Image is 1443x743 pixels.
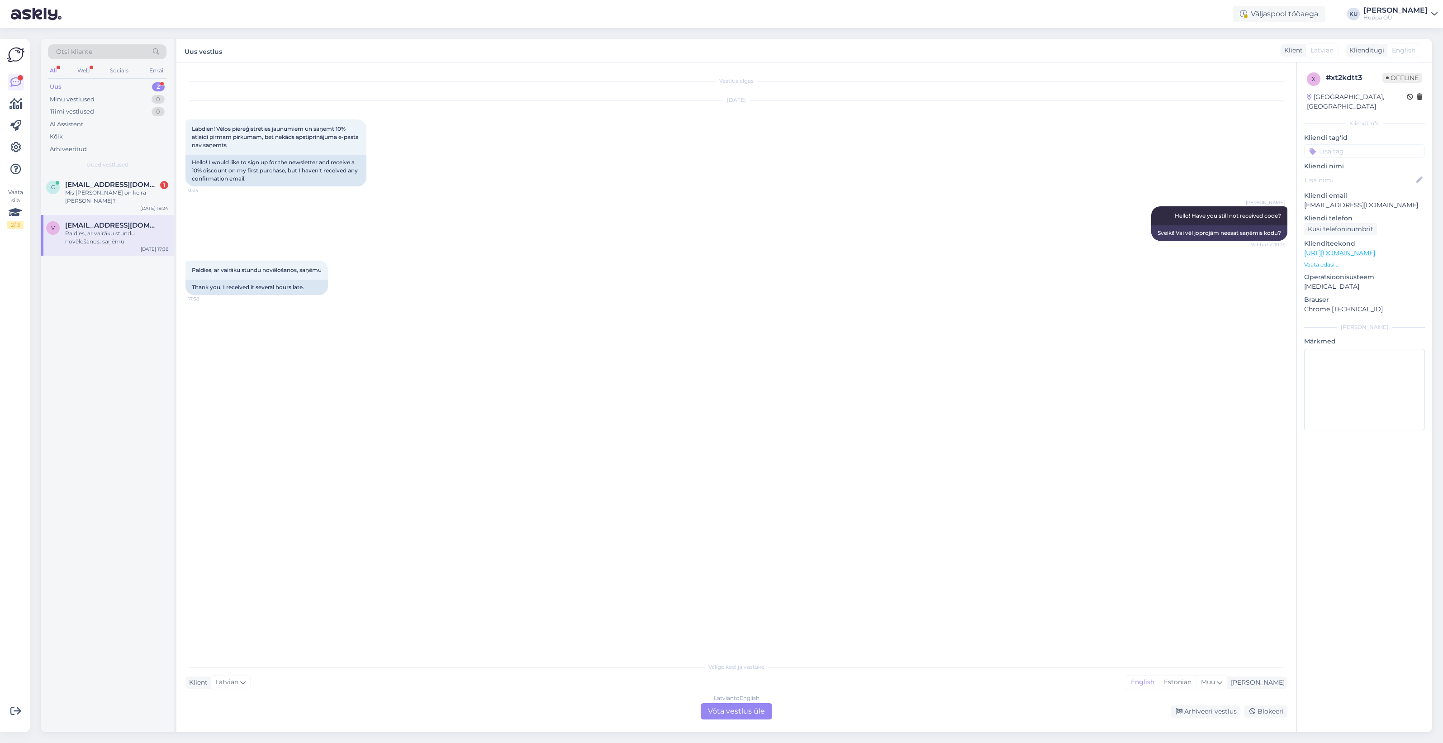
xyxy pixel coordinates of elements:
p: Operatsioonisüsteem [1304,272,1425,282]
p: Kliendi telefon [1304,214,1425,223]
p: Märkmed [1304,337,1425,346]
div: Web [76,65,91,76]
div: Socials [108,65,130,76]
span: Uued vestlused [86,161,128,169]
input: Lisa tag [1304,144,1425,158]
div: Sveiki! Vai vēl joprojām neesat saņēmis kodu? [1151,225,1287,241]
span: C [51,184,55,191]
a: [PERSON_NAME]Huppa OÜ [1363,7,1438,21]
span: Offline [1382,73,1422,83]
p: [MEDICAL_DATA] [1304,282,1425,291]
div: Väljaspool tööaega [1233,6,1325,22]
div: Küsi telefoninumbrit [1304,223,1377,235]
span: Latvian [215,677,238,687]
p: Chrome [TECHNICAL_ID] [1304,305,1425,314]
div: KU [1347,8,1360,20]
span: Christella7@hot.ee [65,181,159,189]
div: Arhiveeri vestlus [1171,705,1240,718]
span: Hello! Have you still not received code? [1175,212,1281,219]
span: v [51,224,55,231]
div: [DATE] [185,96,1287,104]
span: viz25667704@gmail.com [65,221,159,229]
div: [PERSON_NAME] [1304,323,1425,331]
p: Kliendi nimi [1304,162,1425,171]
div: 1 [160,181,168,189]
a: [URL][DOMAIN_NAME] [1304,249,1375,257]
div: [GEOGRAPHIC_DATA], [GEOGRAPHIC_DATA] [1307,92,1407,111]
div: # xt2kdtt3 [1326,72,1382,83]
p: Kliendi email [1304,191,1425,200]
p: Vaata edasi ... [1304,261,1425,269]
div: [PERSON_NAME] [1227,678,1285,687]
p: Kliendi tag'id [1304,133,1425,143]
div: Arhiveeritud [50,145,87,154]
div: Blokeeri [1244,705,1287,718]
div: Minu vestlused [50,95,95,104]
div: Klienditugi [1346,46,1384,55]
div: 0 [152,95,165,104]
div: Huppa OÜ [1363,14,1428,21]
div: Klient [185,678,208,687]
div: Võta vestlus üle [701,703,772,719]
label: Uus vestlus [185,44,222,57]
div: [PERSON_NAME] [1363,7,1428,14]
div: Uus [50,82,62,91]
span: x [1312,76,1315,82]
img: Askly Logo [7,46,24,63]
span: Otsi kliente [56,47,92,57]
span: Nähtud ✓ 10:21 [1250,241,1285,248]
span: 17:38 [188,295,222,302]
div: Klient [1281,46,1303,55]
div: [DATE] 19:24 [140,205,168,212]
span: Paldies, ar vairāku stundu novēlošanos, saņēmu [192,267,322,273]
p: Klienditeekond [1304,239,1425,248]
div: Thank you, I received it several hours late. [185,280,328,295]
div: 2 [152,82,165,91]
span: Labdien! Vēlos piereģistrēties jaunumiem un saņemt 10% atlaidi pirmam pirkumam, bet nekāds apstip... [192,125,360,148]
div: Latvian to English [714,694,759,702]
div: Mis [PERSON_NAME] on keira [PERSON_NAME]? [65,189,168,205]
p: Brauser [1304,295,1425,305]
div: All [48,65,58,76]
div: Tiimi vestlused [50,107,94,116]
span: English [1392,46,1415,55]
div: AI Assistent [50,120,83,129]
div: English [1126,676,1159,689]
span: 0:04 [188,187,222,194]
div: Valige keel ja vastake [185,663,1287,671]
span: Muu [1201,678,1215,686]
span: Latvian [1310,46,1334,55]
input: Lisa nimi [1305,175,1415,185]
div: 0 [152,107,165,116]
div: Kliendi info [1304,119,1425,128]
div: Vestlus algas [185,77,1287,85]
div: [DATE] 17:38 [141,246,168,252]
div: Estonian [1159,676,1196,689]
div: Vaata siia [7,188,24,229]
div: Hello! I would like to sign up for the newsletter and receive a 10% discount on my first purchase... [185,155,366,186]
span: [PERSON_NAME] [1246,199,1285,206]
div: 2 / 3 [7,221,24,229]
p: [EMAIL_ADDRESS][DOMAIN_NAME] [1304,200,1425,210]
div: Email [147,65,166,76]
div: Kõik [50,132,63,141]
div: Paldies, ar vairāku stundu novēlošanos, saņēmu [65,229,168,246]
